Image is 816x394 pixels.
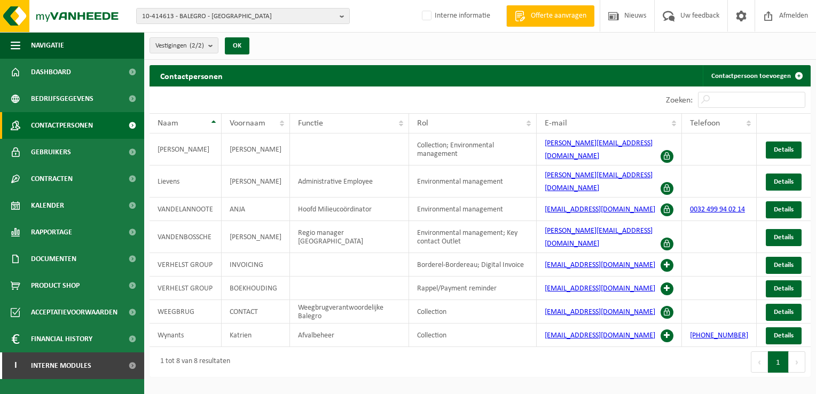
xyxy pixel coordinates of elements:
td: Rappel/Payment reminder [409,277,537,300]
a: Details [766,229,802,246]
span: Naam [158,119,178,128]
span: Offerte aanvragen [528,11,589,21]
a: Details [766,280,802,297]
span: Interne modules [31,352,91,379]
span: Telefoon [690,119,720,128]
td: Collection [409,300,537,324]
td: Katrien [222,324,290,347]
a: [PERSON_NAME][EMAIL_ADDRESS][DOMAIN_NAME] [545,171,653,192]
button: 1 [768,351,789,373]
td: Afvalbeheer [290,324,409,347]
td: VERHELST GROUP [150,253,222,277]
a: Offerte aanvragen [506,5,594,27]
span: Details [774,309,794,316]
span: Details [774,206,794,213]
td: Regio manager [GEOGRAPHIC_DATA] [290,221,409,253]
span: Functie [298,119,323,128]
td: INVOICING [222,253,290,277]
span: Rol [417,119,428,128]
a: [PHONE_NUMBER] [690,332,748,340]
a: Contactpersoon toevoegen [703,65,810,86]
td: Hoofd Milieucoördinator [290,198,409,221]
label: Zoeken: [666,96,693,105]
td: Environmental management [409,198,537,221]
div: 1 tot 8 van 8 resultaten [155,352,230,372]
a: Details [766,201,802,218]
td: Collection [409,324,537,347]
button: Vestigingen(2/2) [150,37,218,53]
a: [EMAIL_ADDRESS][DOMAIN_NAME] [545,308,655,316]
span: Gebruikers [31,139,71,166]
span: Details [774,262,794,269]
button: 10-414613 - BALEGRO - [GEOGRAPHIC_DATA] [136,8,350,24]
a: [EMAIL_ADDRESS][DOMAIN_NAME] [545,332,655,340]
a: Details [766,257,802,274]
td: Environmental management [409,166,537,198]
td: Collection; Environmental management [409,133,537,166]
span: Contracten [31,166,73,192]
span: Financial History [31,326,92,352]
td: ANJA [222,198,290,221]
td: BOEKHOUDING [222,277,290,300]
span: Bedrijfsgegevens [31,85,93,112]
td: WEEGBRUG [150,300,222,324]
span: I [11,352,20,379]
a: Details [766,304,802,321]
span: Rapportage [31,219,72,246]
td: [PERSON_NAME] [150,133,222,166]
span: 10-414613 - BALEGRO - [GEOGRAPHIC_DATA] [142,9,335,25]
td: VANDENBOSSCHE [150,221,222,253]
h2: Contactpersonen [150,65,233,86]
td: [PERSON_NAME] [222,221,290,253]
a: 0032 499 94 02 14 [690,206,745,214]
span: Details [774,146,794,153]
a: Details [766,327,802,344]
span: Voornaam [230,119,265,128]
td: Administrative Employee [290,166,409,198]
button: Next [789,351,805,373]
span: Navigatie [31,32,64,59]
button: Previous [751,351,768,373]
td: VANDELANNOOTE [150,198,222,221]
span: Details [774,332,794,339]
td: Lievens [150,166,222,198]
span: Details [774,178,794,185]
td: [PERSON_NAME] [222,166,290,198]
a: [PERSON_NAME][EMAIL_ADDRESS][DOMAIN_NAME] [545,139,653,160]
td: CONTACT [222,300,290,324]
span: Kalender [31,192,64,219]
a: [EMAIL_ADDRESS][DOMAIN_NAME] [545,261,655,269]
td: [PERSON_NAME] [222,133,290,166]
span: Details [774,285,794,292]
td: Weegbrugverantwoordelijke Balegro [290,300,409,324]
span: Dashboard [31,59,71,85]
a: [EMAIL_ADDRESS][DOMAIN_NAME] [545,285,655,293]
span: Acceptatievoorwaarden [31,299,117,326]
a: Details [766,141,802,159]
td: Borderel-Bordereau; Digital Invoice [409,253,537,277]
button: OK [225,37,249,54]
td: Wynants [150,324,222,347]
count: (2/2) [190,42,204,49]
span: Product Shop [31,272,80,299]
a: Details [766,174,802,191]
a: [PERSON_NAME][EMAIL_ADDRESS][DOMAIN_NAME] [545,227,653,248]
span: Details [774,234,794,241]
td: VERHELST GROUP [150,277,222,300]
span: Vestigingen [155,38,204,54]
a: [EMAIL_ADDRESS][DOMAIN_NAME] [545,206,655,214]
td: Environmental management; Key contact Outlet [409,221,537,253]
span: Contactpersonen [31,112,93,139]
span: Documenten [31,246,76,272]
label: Interne informatie [420,8,490,24]
span: E-mail [545,119,567,128]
